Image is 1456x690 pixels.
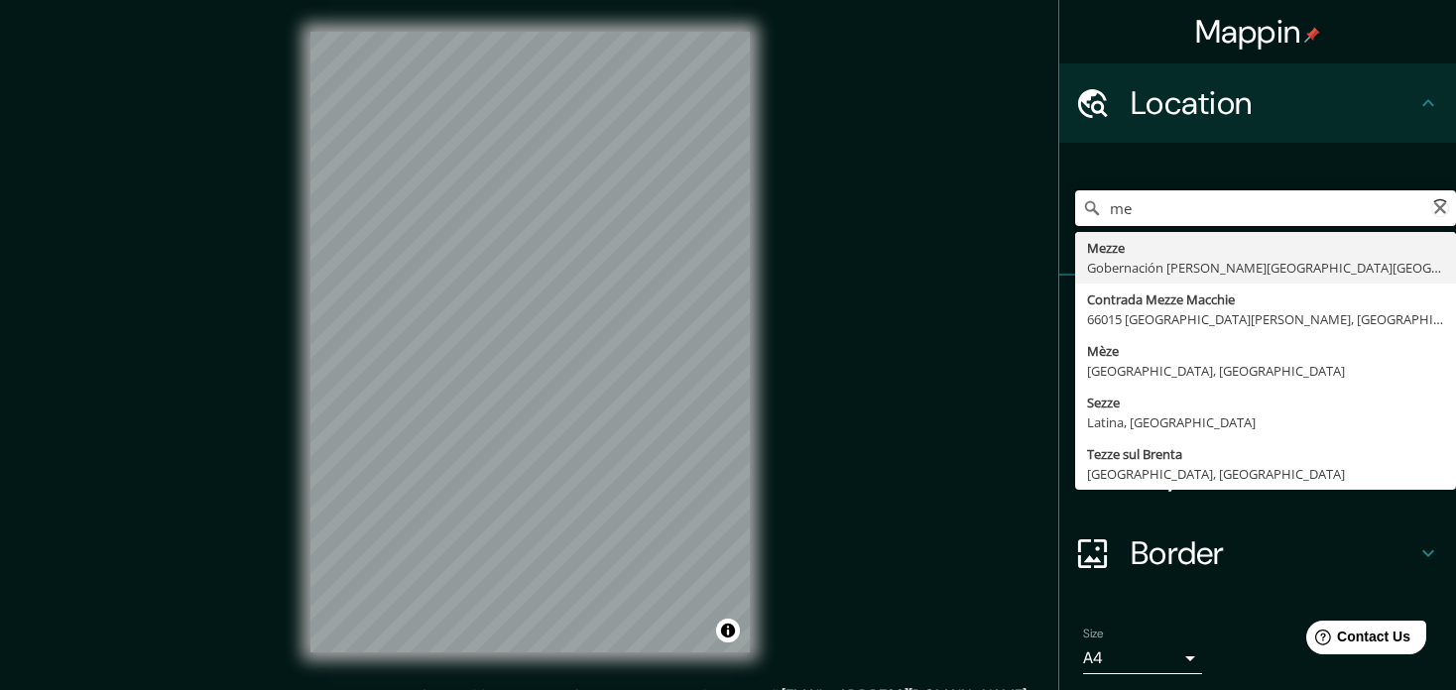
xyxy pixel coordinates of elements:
[1087,444,1444,464] div: Tezze sul Brenta
[1087,309,1444,329] div: 66015 [GEOGRAPHIC_DATA][PERSON_NAME], [GEOGRAPHIC_DATA]
[1059,434,1456,514] div: Layout
[1059,514,1456,593] div: Border
[1075,190,1456,226] input: Pick your city or area
[1195,12,1321,52] h4: Mappin
[1087,238,1444,258] div: Mezze
[1087,393,1444,412] div: Sezze
[1059,355,1456,434] div: Style
[1059,276,1456,355] div: Pins
[1279,613,1434,668] iframe: Help widget launcher
[1083,642,1202,674] div: A4
[1131,454,1416,494] h4: Layout
[1087,258,1444,278] div: Gobernación [PERSON_NAME][GEOGRAPHIC_DATA][GEOGRAPHIC_DATA]
[1131,533,1416,573] h4: Border
[1087,412,1444,432] div: Latina, [GEOGRAPHIC_DATA]
[1087,341,1444,361] div: Mèze
[1087,361,1444,381] div: [GEOGRAPHIC_DATA], [GEOGRAPHIC_DATA]
[1087,289,1444,309] div: Contrada Mezze Macchie
[1059,63,1456,143] div: Location
[1304,27,1320,43] img: pin-icon.png
[1131,83,1416,123] h4: Location
[1087,464,1444,484] div: [GEOGRAPHIC_DATA], [GEOGRAPHIC_DATA]
[716,619,740,642] button: Toggle attribution
[310,32,750,652] canvas: Map
[1083,626,1104,642] label: Size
